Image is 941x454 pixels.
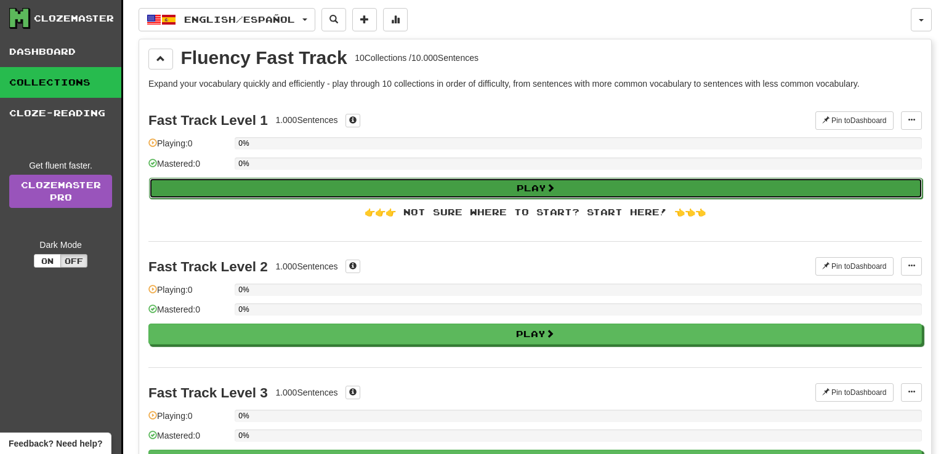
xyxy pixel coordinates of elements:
div: Playing: 0 [148,410,228,430]
div: Clozemaster [34,12,114,25]
button: Pin toDashboard [815,111,894,130]
span: English / Español [184,14,295,25]
a: ClozemasterPro [9,175,112,208]
button: Play [148,324,922,344]
div: Fast Track Level 2 [148,259,268,274]
div: Playing: 0 [148,137,228,157]
button: Pin toDashboard [815,257,894,276]
div: 👉👉👉 Not sure where to start? Start here! 👈👈👈 [148,206,922,218]
div: Mastered: 0 [148,429,228,450]
button: On [34,254,61,268]
div: 1.000 Sentences [275,114,337,126]
div: Mastered: 0 [148,157,228,178]
div: 1.000 Sentences [275,386,337,399]
button: Play [149,178,923,199]
button: More stats [383,8,408,31]
div: Fluency Fast Track [181,49,347,67]
div: 1.000 Sentences [275,260,337,273]
div: Fast Track Level 1 [148,113,268,128]
div: 10 Collections / 10.000 Sentences [355,52,479,64]
button: English/Español [139,8,315,31]
div: Mastered: 0 [148,303,228,324]
div: Dark Mode [9,239,112,251]
button: Search sentences [321,8,346,31]
div: Playing: 0 [148,284,228,304]
span: Open feedback widget [9,437,102,450]
div: Fast Track Level 3 [148,385,268,400]
div: Get fluent faster. [9,159,112,172]
button: Add sentence to collection [352,8,377,31]
p: Expand your vocabulary quickly and efficiently - play through 10 collections in order of difficul... [148,78,922,90]
button: Pin toDashboard [815,383,894,402]
button: Off [60,254,87,268]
